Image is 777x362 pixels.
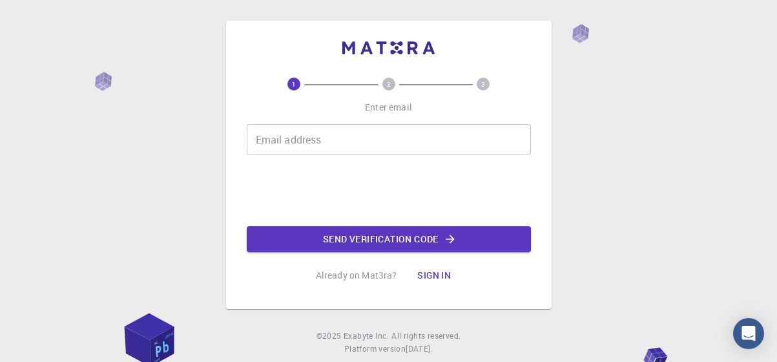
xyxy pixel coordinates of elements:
a: [DATE]. [406,343,433,356]
span: All rights reserved. [391,330,461,343]
span: [DATE] . [406,343,433,354]
a: Exabyte Inc. [344,330,389,343]
span: © 2025 [316,330,344,343]
p: Already on Mat3ra? [316,269,397,282]
button: Sign in [407,262,461,288]
iframe: reCAPTCHA [291,165,487,216]
span: Exabyte Inc. [344,330,389,341]
text: 3 [481,80,485,89]
p: Enter email [365,101,412,114]
text: 2 [387,80,391,89]
span: Platform version [344,343,406,356]
text: 1 [292,80,296,89]
button: Send verification code [247,226,531,252]
div: Open Intercom Messenger [733,318,764,349]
